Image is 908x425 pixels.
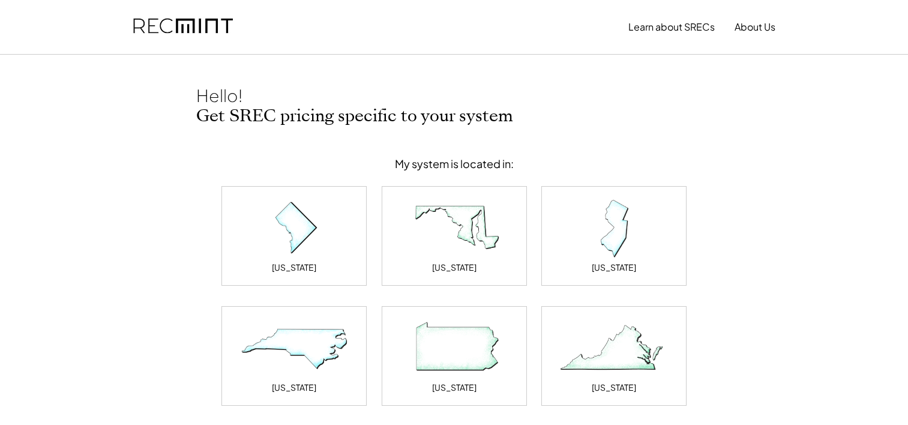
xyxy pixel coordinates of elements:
[432,382,477,394] div: [US_STATE]
[234,199,354,259] img: District of Columbia
[272,262,316,274] div: [US_STATE]
[272,382,316,394] div: [US_STATE]
[196,106,712,127] h2: Get SREC pricing specific to your system
[432,262,477,274] div: [US_STATE]
[554,199,674,259] img: New Jersey
[394,319,514,379] img: Pennsylvania
[395,157,514,170] div: My system is located in:
[592,262,636,274] div: [US_STATE]
[592,382,636,394] div: [US_STATE]
[196,85,316,106] div: Hello!
[628,15,715,39] button: Learn about SRECs
[394,199,514,259] img: Maryland
[133,7,233,47] img: recmint-logotype%403x.png
[554,319,674,379] img: Virginia
[234,319,354,379] img: North Carolina
[735,15,775,39] button: About Us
